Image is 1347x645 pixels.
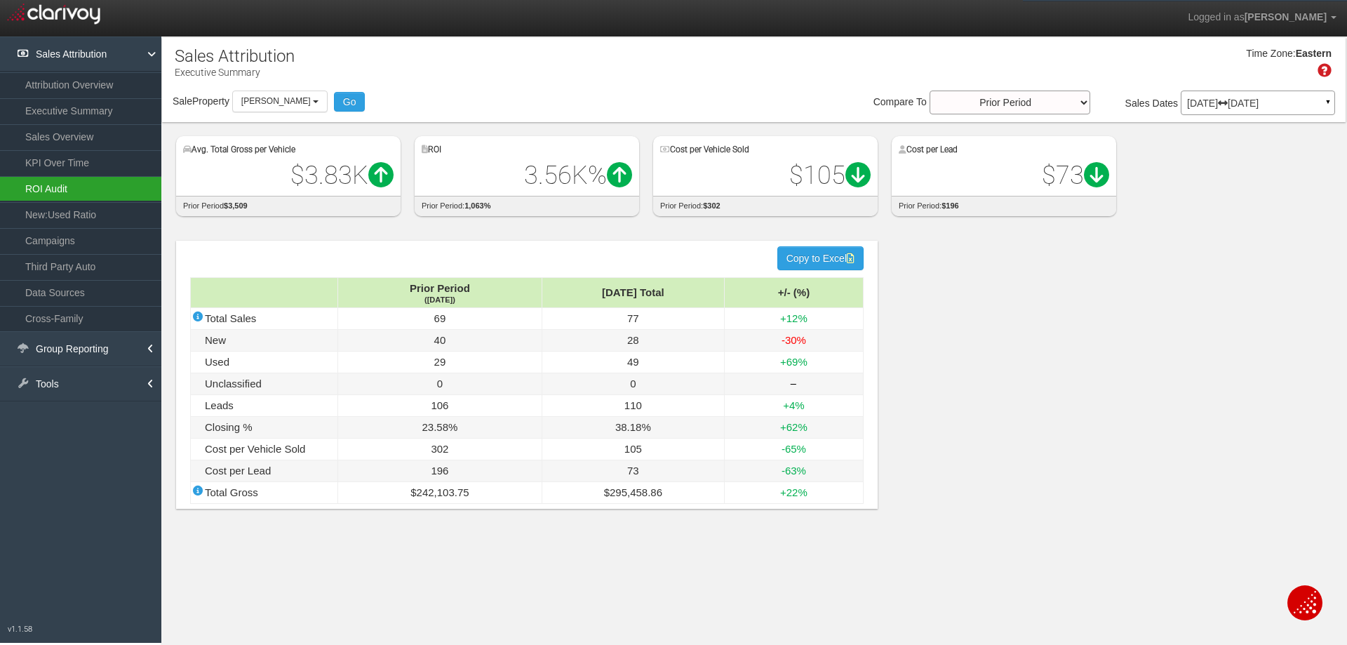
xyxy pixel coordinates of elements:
[542,439,724,460] td: 105
[845,162,871,187] i: Difference: $-197.00
[777,246,864,270] button: Copy to Excel
[173,95,192,107] span: Sale
[191,460,338,482] td: Cost per Lead
[205,312,256,324] span: Total Sales
[191,395,338,417] td: Leads
[368,162,394,187] i: Difference: $328.00
[338,417,542,439] td: 23.58%
[232,91,328,112] button: [PERSON_NAME]
[338,352,542,373] td: 29
[724,482,863,504] td: +22%
[338,439,542,460] td: 302
[542,330,724,352] td: 28
[338,330,542,352] td: 40
[1188,11,1244,22] span: Logged in as
[653,196,878,216] div: prior period:
[338,482,542,504] td: $242,103.75
[1187,98,1329,108] p: [DATE] [DATE]
[1322,94,1334,117] a: ▼
[542,417,724,439] td: 38.18%
[1153,98,1179,109] span: Dates
[1125,98,1150,109] span: Sales
[422,145,632,154] h5: ROI
[941,201,958,210] strong: $196
[334,92,366,112] button: Go
[724,373,863,395] td: ‒
[191,352,338,373] td: Used
[338,373,542,395] td: 0
[241,96,311,106] span: [PERSON_NAME]
[175,61,295,79] p: Executive Summary
[1241,47,1295,61] div: Time Zone:
[724,308,863,330] td: +12%
[464,201,490,210] strong: 1,063%
[703,201,720,210] strong: $302
[892,196,1116,216] div: prior period:
[724,352,863,373] td: +69%
[724,460,863,482] td: -63%
[338,460,542,482] td: 196
[724,330,863,352] td: -30%
[542,352,724,373] td: 49
[724,417,863,439] td: +62%
[1084,162,1109,187] i: Difference: $-123.00
[338,395,542,417] td: 106
[789,161,871,190] span: $105
[1296,47,1332,61] div: Eastern
[724,439,863,460] td: -65%
[183,145,394,154] h5: Avg. Total Gross per Vehicle
[191,330,338,352] td: New
[191,417,338,439] td: Closing %
[352,295,528,304] div: ([DATE])
[205,486,258,498] span: Total Gross
[224,201,248,210] strong: $3,509
[542,278,724,308] td: [DATE] Total
[415,196,639,216] div: prior period:
[542,395,724,417] td: 110
[338,308,542,330] td: 69
[175,47,295,65] h1: Sales Attribution
[542,308,724,330] td: 77
[290,161,394,190] span: $3.83K
[542,460,724,482] td: 73
[660,145,871,154] h5: Cost per Vehicle Sold
[338,278,542,308] td: Prior Period
[1042,161,1109,190] span: $73
[542,482,724,504] td: $295,458.86
[1245,11,1327,22] span: [PERSON_NAME]
[1177,1,1347,34] a: Logged in as[PERSON_NAME]
[724,278,863,308] td: +/- (%)
[524,161,632,190] span: 3.56K%
[542,373,724,395] td: 0
[899,145,1109,154] h5: Cost per Lead
[724,395,863,417] td: +4%
[607,162,632,187] i: Difference: $2,500.00
[191,439,338,460] td: Cost per Vehicle Sold
[191,373,338,395] td: Unclassified
[176,196,401,216] div: prior period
